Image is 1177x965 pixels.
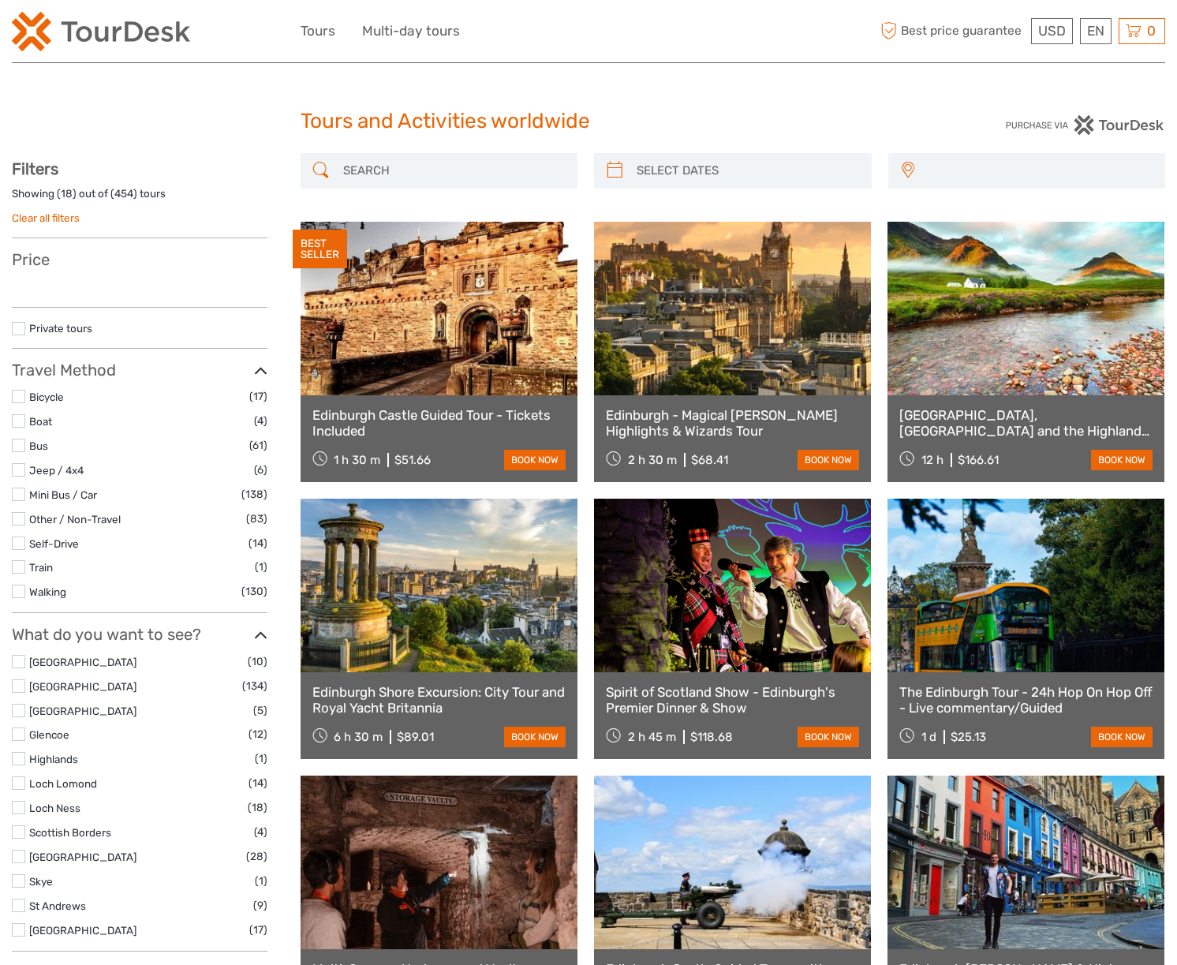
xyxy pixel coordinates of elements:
[301,20,335,43] a: Tours
[606,407,859,439] a: Edinburgh - Magical [PERSON_NAME] Highlights & Wizards Tour
[798,727,859,747] a: book now
[29,826,111,839] a: Scottish Borders
[29,875,53,888] a: Skye
[29,802,80,814] a: Loch Ness
[255,558,267,576] span: (1)
[61,186,73,201] label: 18
[504,727,566,747] a: book now
[397,730,434,744] div: $89.01
[29,585,66,598] a: Walking
[798,450,859,470] a: book now
[951,730,986,744] div: $25.13
[29,851,136,863] a: [GEOGRAPHIC_DATA]
[12,250,267,269] h3: Price
[1145,23,1158,39] span: 0
[254,823,267,841] span: (4)
[242,677,267,695] span: (134)
[334,453,380,467] span: 1 h 30 m
[255,872,267,890] span: (1)
[29,464,84,477] a: Jeep / 4x4
[394,453,431,467] div: $51.66
[246,847,267,866] span: (28)
[12,186,267,211] div: Showing ( ) out of ( ) tours
[29,488,97,501] a: Mini Bus / Car
[29,777,97,790] a: Loch Lomond
[29,561,53,574] a: Train
[606,684,859,716] a: Spirit of Scotland Show - Edinburgh's Premier Dinner & Show
[899,407,1153,439] a: [GEOGRAPHIC_DATA], [GEOGRAPHIC_DATA] and the Highlands Small-Group Day Tour from [GEOGRAPHIC_DATA...
[248,774,267,792] span: (14)
[337,157,570,185] input: SEARCH
[362,20,460,43] a: Multi-day tours
[29,391,64,403] a: Bicycle
[29,656,136,668] a: [GEOGRAPHIC_DATA]
[312,407,566,439] a: Edinburgh Castle Guided Tour - Tickets Included
[248,653,267,671] span: (10)
[312,684,566,716] a: Edinburgh Shore Excursion: City Tour and Royal Yacht Britannia
[249,436,267,454] span: (61)
[504,450,566,470] a: book now
[630,157,864,185] input: SELECT DATES
[1005,115,1165,135] img: PurchaseViaTourDesk.png
[254,412,267,430] span: (4)
[29,900,86,912] a: St Andrews
[301,109,877,134] h1: Tours and Activities worldwide
[248,799,267,817] span: (18)
[253,701,267,720] span: (5)
[29,322,92,335] a: Private tours
[29,680,136,693] a: [GEOGRAPHIC_DATA]
[12,12,190,51] img: 2254-3441b4b5-4e5f-4d00-b396-31f1d84a6ebf_logo_small.png
[29,439,48,452] a: Bus
[12,211,80,224] a: Clear all filters
[29,415,52,428] a: Boat
[1091,727,1153,747] a: book now
[12,159,58,178] strong: Filters
[628,453,677,467] span: 2 h 30 m
[29,537,79,550] a: Self-Drive
[691,453,728,467] div: $68.41
[29,924,136,937] a: [GEOGRAPHIC_DATA]
[29,728,69,741] a: Glencoe
[690,730,733,744] div: $118.68
[254,461,267,479] span: (6)
[255,750,267,768] span: (1)
[114,186,133,201] label: 454
[29,705,136,717] a: [GEOGRAPHIC_DATA]
[29,513,121,526] a: Other / Non-Travel
[248,725,267,743] span: (12)
[249,921,267,939] span: (17)
[12,625,267,644] h3: What do you want to see?
[248,534,267,552] span: (14)
[241,485,267,503] span: (138)
[899,684,1153,716] a: The Edinburgh Tour - 24h Hop On Hop Off - Live commentary/Guided
[921,453,943,467] span: 12 h
[1080,18,1112,44] div: EN
[253,896,267,915] span: (9)
[12,361,267,380] h3: Travel Method
[293,230,347,269] div: BEST SELLER
[249,387,267,406] span: (17)
[29,753,78,765] a: Highlands
[246,510,267,528] span: (83)
[1091,450,1153,470] a: book now
[921,730,936,744] span: 1 d
[877,18,1028,44] span: Best price guarantee
[334,730,383,744] span: 6 h 30 m
[241,582,267,600] span: (130)
[628,730,676,744] span: 2 h 45 m
[1038,23,1066,39] span: USD
[958,453,999,467] div: $166.61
